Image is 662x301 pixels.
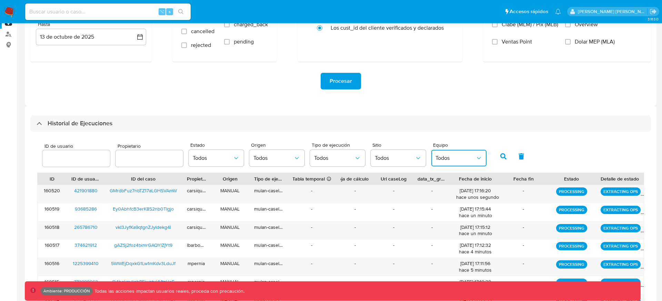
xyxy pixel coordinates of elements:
[93,288,244,294] p: Todas las acciones impactan usuarios reales, proceda con precaución.
[648,16,659,22] span: 3.163.0
[43,290,90,292] p: Ambiente: PRODUCCIÓN
[578,8,648,15] p: facundoagustin.borghi@mercadolibre.com
[174,7,188,17] button: search-icon
[159,8,164,15] span: ⌥
[25,7,191,16] input: Buscar usuario o caso...
[555,9,561,14] a: Notificaciones
[169,8,171,15] span: s
[510,8,548,15] span: Accesos rápidos
[650,8,657,15] a: Salir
